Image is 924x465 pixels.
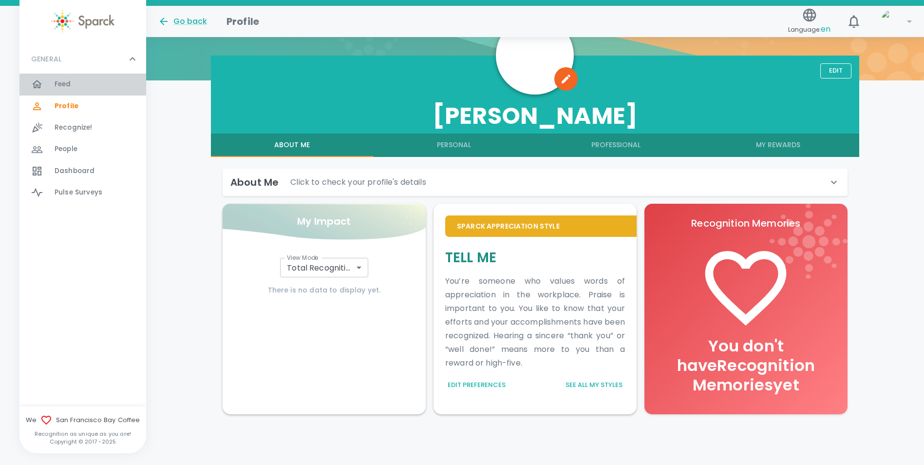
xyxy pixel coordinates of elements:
button: Edit Preferences [445,378,508,393]
span: People [55,144,77,154]
img: Picture of David Gutierrez [496,17,574,95]
span: Feed [55,79,71,89]
button: Go back [158,16,207,27]
h6: There is no data to display yet. [234,285,414,296]
p: Click to check your profile's details [290,176,426,188]
a: Feed [19,74,146,95]
label: View Mode [287,253,319,262]
span: We San Francisco Bay Coffee [19,414,146,426]
button: Language:en [784,4,834,39]
span: Pulse Surveys [55,188,102,197]
span: Dashboard [55,166,94,176]
div: About MeClick to check your profile's details [223,169,848,196]
span: Recognize! [55,123,93,133]
div: GENERAL [19,44,146,74]
span: Profile [55,101,78,111]
img: Sparck logo [51,10,114,33]
div: Total Recognitions [280,258,368,277]
a: Profile [19,96,146,117]
h1: Profile [226,14,259,29]
h5: Tell Me [445,249,625,267]
span: You don't have Recognition Memories yet [677,335,815,396]
p: Recognition as unique as you are! [19,430,146,438]
button: Edit [820,63,851,78]
a: People [19,138,146,160]
a: Sparck logo [19,10,146,33]
img: logo [770,204,848,279]
a: Recognize! [19,117,146,138]
h6: About Me [230,174,279,190]
a: Dashboard [19,160,146,182]
span: en [821,23,830,35]
button: See all my styles [563,378,625,393]
p: You’re someone who values words of appreciation in the workplace. Praise is important to you. You... [445,274,625,370]
h3: [PERSON_NAME] [211,102,859,130]
p: Copyright © 2017 - 2025 [19,438,146,446]
span: Language: [788,23,830,36]
a: Pulse Surveys [19,182,146,203]
div: full width tabs [211,134,859,157]
p: GENERAL [31,54,61,64]
button: Professional [535,134,697,157]
p: Recognition Memories [656,215,836,231]
img: Picture of David [881,10,905,33]
p: My Impact [297,213,351,229]
button: About Me [211,134,373,157]
div: GENERAL [19,74,146,207]
button: Personal [373,134,535,157]
p: Sparck Appreciation Style [457,221,625,231]
button: My Rewards [697,134,859,157]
